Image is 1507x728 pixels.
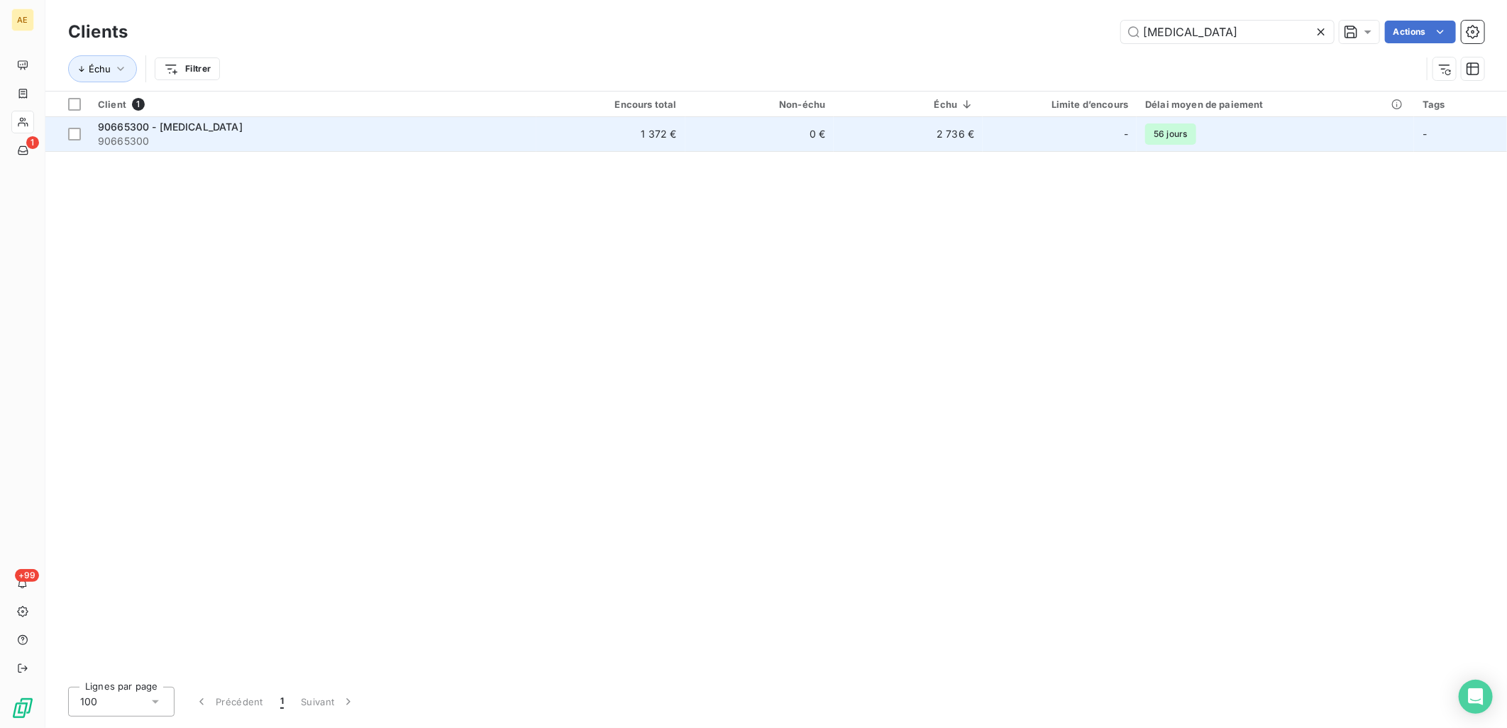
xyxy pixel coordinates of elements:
[272,687,292,717] button: 1
[1124,127,1128,141] span: -
[694,99,826,110] div: Non-échu
[11,697,34,719] img: Logo LeanPay
[1423,128,1427,140] span: -
[834,117,983,151] td: 2 736 €
[89,63,111,75] span: Échu
[11,9,34,31] div: AE
[98,99,126,110] span: Client
[280,695,284,709] span: 1
[186,687,272,717] button: Précédent
[68,55,137,82] button: Échu
[98,134,528,148] span: 90665300
[685,117,834,151] td: 0 €
[26,136,39,149] span: 1
[15,569,39,582] span: +99
[1385,21,1456,43] button: Actions
[155,57,220,80] button: Filtrer
[1121,21,1334,43] input: Rechercher
[292,687,364,717] button: Suivant
[545,99,677,110] div: Encours total
[132,98,145,111] span: 1
[80,695,97,709] span: 100
[98,121,243,133] span: 90665300 - [MEDICAL_DATA]
[842,99,974,110] div: Échu
[1145,123,1196,145] span: 56 jours
[11,139,33,162] a: 1
[1423,99,1498,110] div: Tags
[68,19,128,45] h3: Clients
[1459,680,1493,714] div: Open Intercom Messenger
[1145,99,1406,110] div: Délai moyen de paiement
[991,99,1128,110] div: Limite d’encours
[536,117,685,151] td: 1 372 €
